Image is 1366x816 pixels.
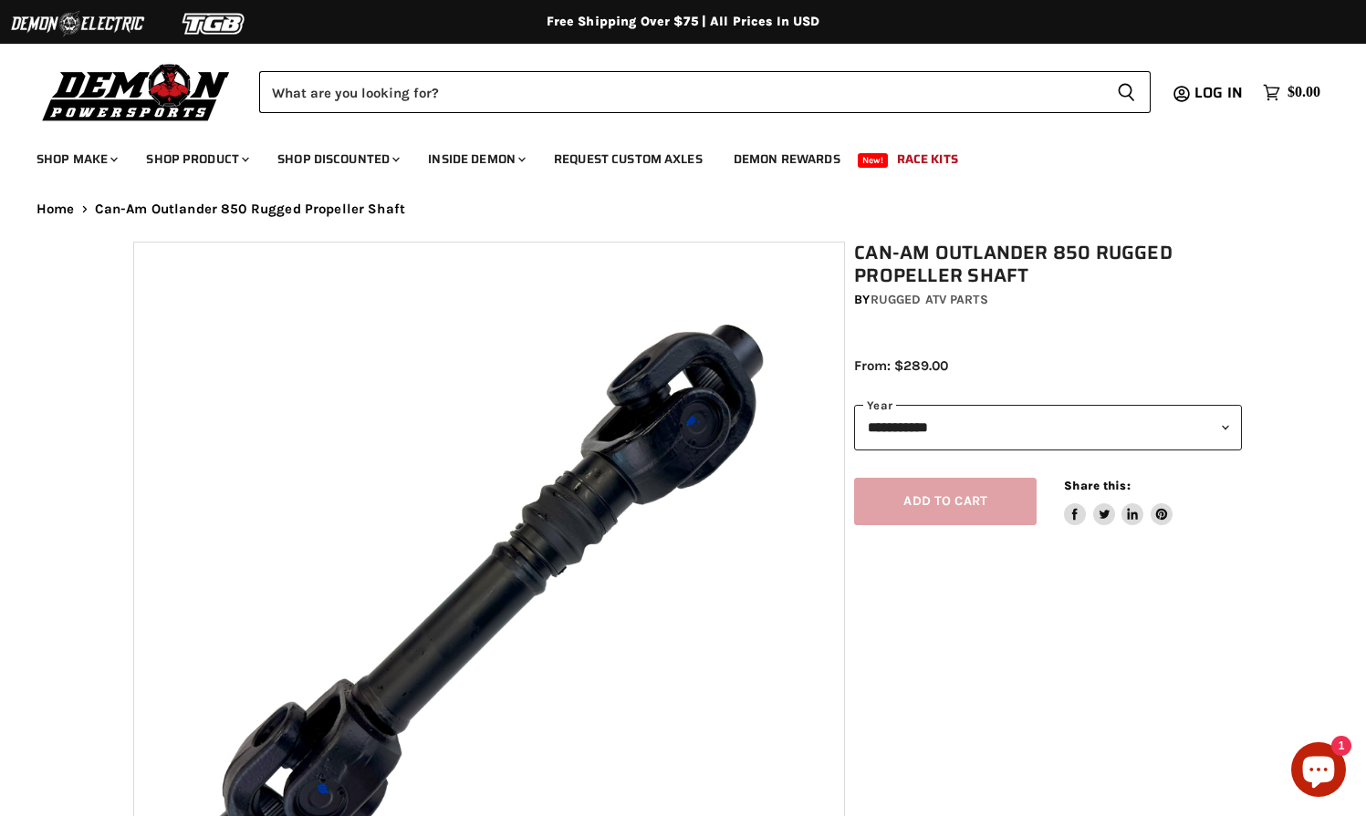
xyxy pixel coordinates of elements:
[9,6,146,41] img: Demon Electric Logo 2
[264,140,411,178] a: Shop Discounted
[854,357,948,374] span: From: $289.00
[854,290,1242,310] div: by
[146,6,283,41] img: TGB Logo 2
[259,71,1102,113] input: Search
[1286,742,1351,801] inbox-online-store-chat: Shopify online store chat
[883,140,972,178] a: Race Kits
[1288,84,1320,101] span: $0.00
[854,242,1242,287] h1: Can-Am Outlander 850 Rugged Propeller Shaft
[871,292,988,307] a: Rugged ATV Parts
[1064,479,1130,492] span: Share this:
[36,59,236,124] img: Demon Powersports
[1102,71,1151,113] button: Search
[858,153,889,168] span: New!
[23,133,1316,178] ul: Main menu
[1254,79,1330,106] a: $0.00
[854,405,1242,449] select: year
[36,201,75,217] a: Home
[1194,81,1243,104] span: Log in
[259,71,1151,113] form: Product
[1186,85,1254,101] a: Log in
[132,140,260,178] a: Shop Product
[23,140,129,178] a: Shop Make
[414,140,537,178] a: Inside Demon
[720,140,854,178] a: Demon Rewards
[95,201,405,217] span: Can-Am Outlander 850 Rugged Propeller Shaft
[540,140,716,178] a: Request Custom Axles
[1064,478,1173,526] aside: Share this:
